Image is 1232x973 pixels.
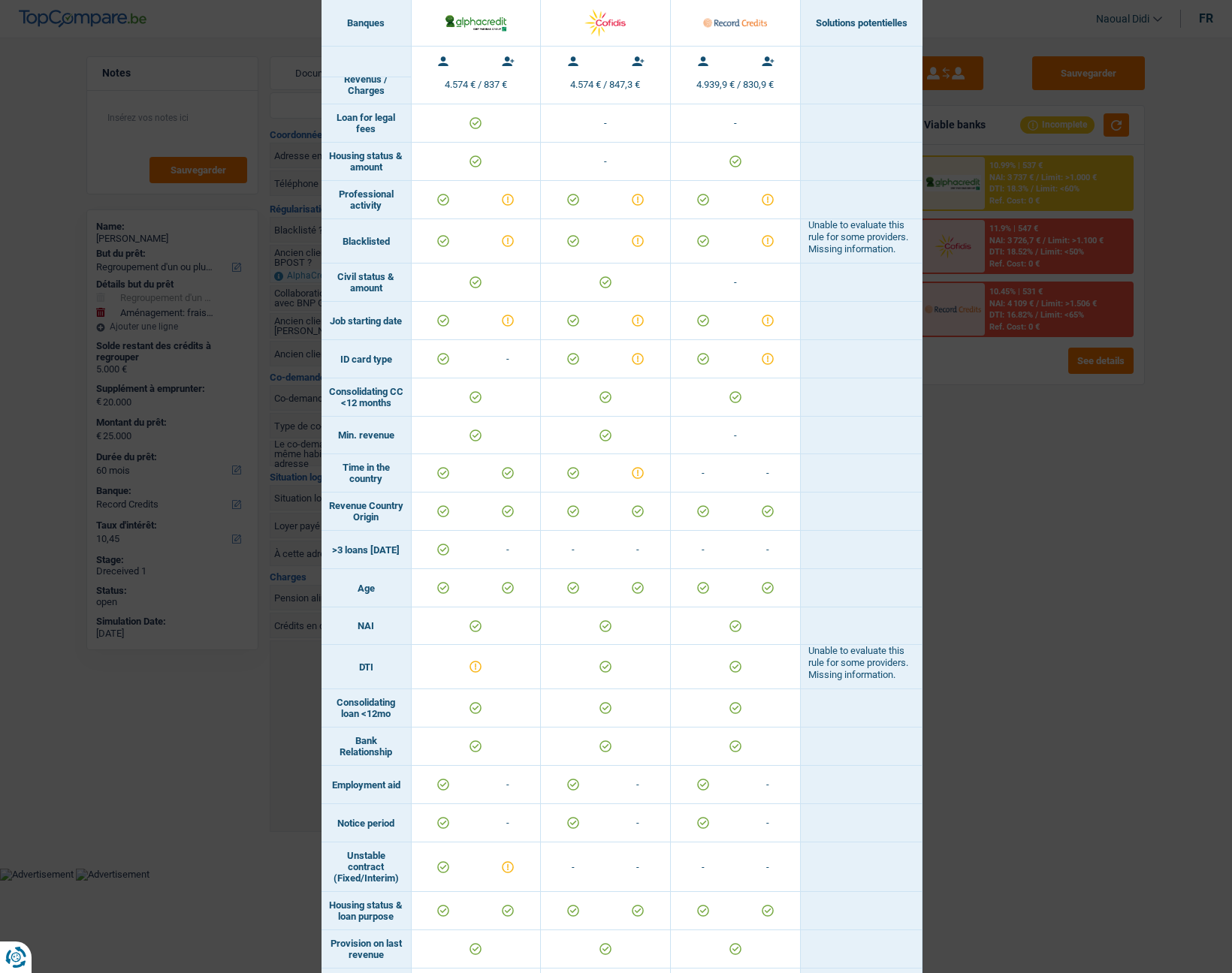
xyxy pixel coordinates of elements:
[605,531,670,568] td: -
[322,766,412,804] td: Employment aid
[605,804,670,842] td: -
[322,66,412,104] td: Revenus / Charges
[605,842,670,891] td: -
[671,454,735,492] td: -
[444,13,508,32] img: AlphaCredit
[322,645,412,689] td: DTI
[671,842,735,891] td: -
[671,264,801,302] td: -
[605,766,670,803] td: -
[671,104,801,143] td: -
[322,143,412,181] td: Housing status & amount
[541,104,671,143] td: -
[735,842,800,891] td: -
[322,930,412,968] td: Provision on last revenue
[322,727,412,766] td: Bank Relationship
[322,454,412,493] td: Time in the country
[322,219,412,264] td: Blacklisted
[801,645,922,689] td: Unable to evaluate this rule for some providers. Missing information.
[322,493,412,531] td: Revenue Country Origin
[671,417,801,454] td: -
[322,417,412,454] td: Min. revenue
[573,7,637,39] img: Cofidis
[476,340,540,378] td: -
[476,531,540,568] td: -
[541,842,605,891] td: -
[412,66,542,104] td: 4.574 € / 837 €
[322,892,412,930] td: Housing status & loan purpose
[735,454,800,492] td: -
[541,66,671,104] td: 4.574 € / 847,3 €
[322,607,412,645] td: NAI
[322,302,412,340] td: Job starting date
[322,104,412,143] td: Loan for legal fees
[322,340,412,378] td: ID card type
[541,531,605,568] td: -
[322,531,412,569] td: >3 loans [DATE]
[322,569,412,607] td: Age
[703,7,767,39] img: Record Credits
[671,66,801,104] td: 4.939,9 € / 830,9 €
[322,689,412,727] td: Consolidating loan <12mo
[322,181,412,219] td: Professional activity
[322,804,412,842] td: Notice period
[735,766,800,803] td: -
[735,804,800,842] td: -
[476,804,540,842] td: -
[322,378,412,417] td: Consolidating CC <12 months
[476,766,540,803] td: -
[801,219,922,264] td: Unable to evaluate this rule for some providers. Missing information.
[735,531,800,568] td: -
[541,143,671,181] td: -
[671,531,735,568] td: -
[322,264,412,302] td: Civil status & amount
[322,842,412,892] td: Unstable contract (Fixed/Interim)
